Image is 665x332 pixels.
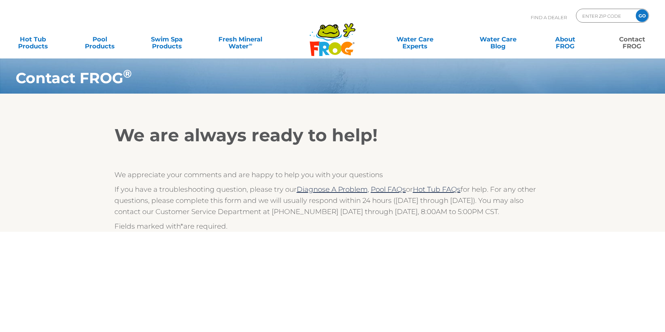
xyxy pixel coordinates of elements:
p: We appreciate your comments and are happy to help you with your questions [114,169,551,180]
a: Water CareExperts [372,32,457,46]
p: Find A Dealer [531,9,567,26]
a: Diagnose A Problem, [297,185,369,193]
a: AboutFROG [539,32,591,46]
a: Hot TubProducts [7,32,59,46]
sup: ∞ [249,41,252,47]
p: If you have a troubleshooting question, please try our or for help. For any other questions, plea... [114,184,551,217]
a: Swim SpaProducts [141,32,193,46]
h2: We are always ready to help! [114,125,551,146]
h1: Contact FROG [16,70,594,86]
input: GO [636,9,648,22]
a: Pool FAQs [371,185,406,193]
a: Hot Tub FAQs [413,185,460,193]
img: Frog Products Logo [306,14,359,56]
sup: ® [123,67,132,80]
a: Fresh MineralWater∞ [208,32,273,46]
a: ContactFROG [606,32,658,46]
a: Water CareBlog [472,32,524,46]
p: Fields marked with are required. [114,221,551,232]
a: PoolProducts [74,32,126,46]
